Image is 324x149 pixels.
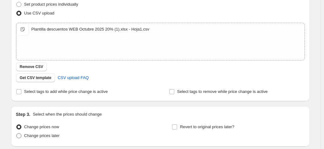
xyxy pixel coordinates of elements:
a: CSV upload FAQ [54,73,92,83]
span: Set product prices individually [24,2,78,7]
span: Revert to original prices later? [180,124,234,129]
p: Select when the prices should change [33,111,102,117]
span: Get CSV template [20,75,52,80]
span: Change prices later [24,133,60,138]
h2: Step 3. [16,111,31,117]
span: Remove CSV [20,64,43,69]
span: CSV upload FAQ [58,75,89,81]
span: Use CSV upload [24,11,54,15]
button: Get CSV template [16,73,55,82]
span: Select tags to add while price change is active [24,89,108,94]
div: Plantilla descuentos WEB Octubre 2025 20% (1).xlsx - Hoja1.csv [31,26,149,32]
button: Remove CSV [16,62,47,71]
span: Change prices now [24,124,59,129]
span: Select tags to remove while price change is active [177,89,268,94]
